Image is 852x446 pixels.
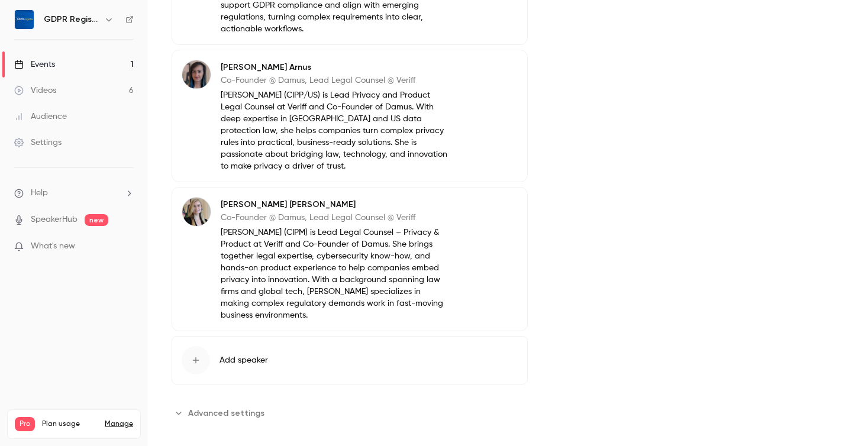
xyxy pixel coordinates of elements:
[85,214,108,226] span: new
[221,212,451,224] p: Co-Founder @ Damus, Lead Legal Counsel @ Veriff
[221,75,451,86] p: Co-Founder @ Damus, Lead Legal Counsel @ Veriff
[221,199,451,211] p: [PERSON_NAME] [PERSON_NAME]
[172,50,528,182] div: Margot Arnus[PERSON_NAME] ArnusCo-Founder @ Damus, Lead Legal Counsel @ Veriff[PERSON_NAME] (CIPP...
[221,62,451,73] p: [PERSON_NAME] Arnus
[14,187,134,199] li: help-dropdown-opener
[221,89,451,172] p: [PERSON_NAME] (CIPP/US) is Lead Privacy and Product Legal Counsel at Veriff and Co-Founder of Dam...
[105,419,133,429] a: Manage
[172,336,528,384] button: Add speaker
[15,417,35,431] span: Pro
[172,403,528,422] section: Advanced settings
[172,187,528,331] div: Stella Goldman[PERSON_NAME] [PERSON_NAME]Co-Founder @ Damus, Lead Legal Counsel @ Veriff[PERSON_N...
[182,198,211,226] img: Stella Goldman
[44,14,99,25] h6: GDPR Register
[42,419,98,429] span: Plan usage
[31,240,75,253] span: What's new
[188,407,264,419] span: Advanced settings
[31,187,48,199] span: Help
[220,354,268,366] span: Add speaker
[182,60,211,89] img: Margot Arnus
[14,137,62,148] div: Settings
[14,59,55,70] div: Events
[31,214,78,226] a: SpeakerHub
[14,85,56,96] div: Videos
[221,227,451,321] p: [PERSON_NAME] (CIPM) is Lead Legal Counsel – Privacy & Product at Veriff and Co-Founder of Damus....
[14,111,67,122] div: Audience
[15,10,34,29] img: GDPR Register
[172,403,272,422] button: Advanced settings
